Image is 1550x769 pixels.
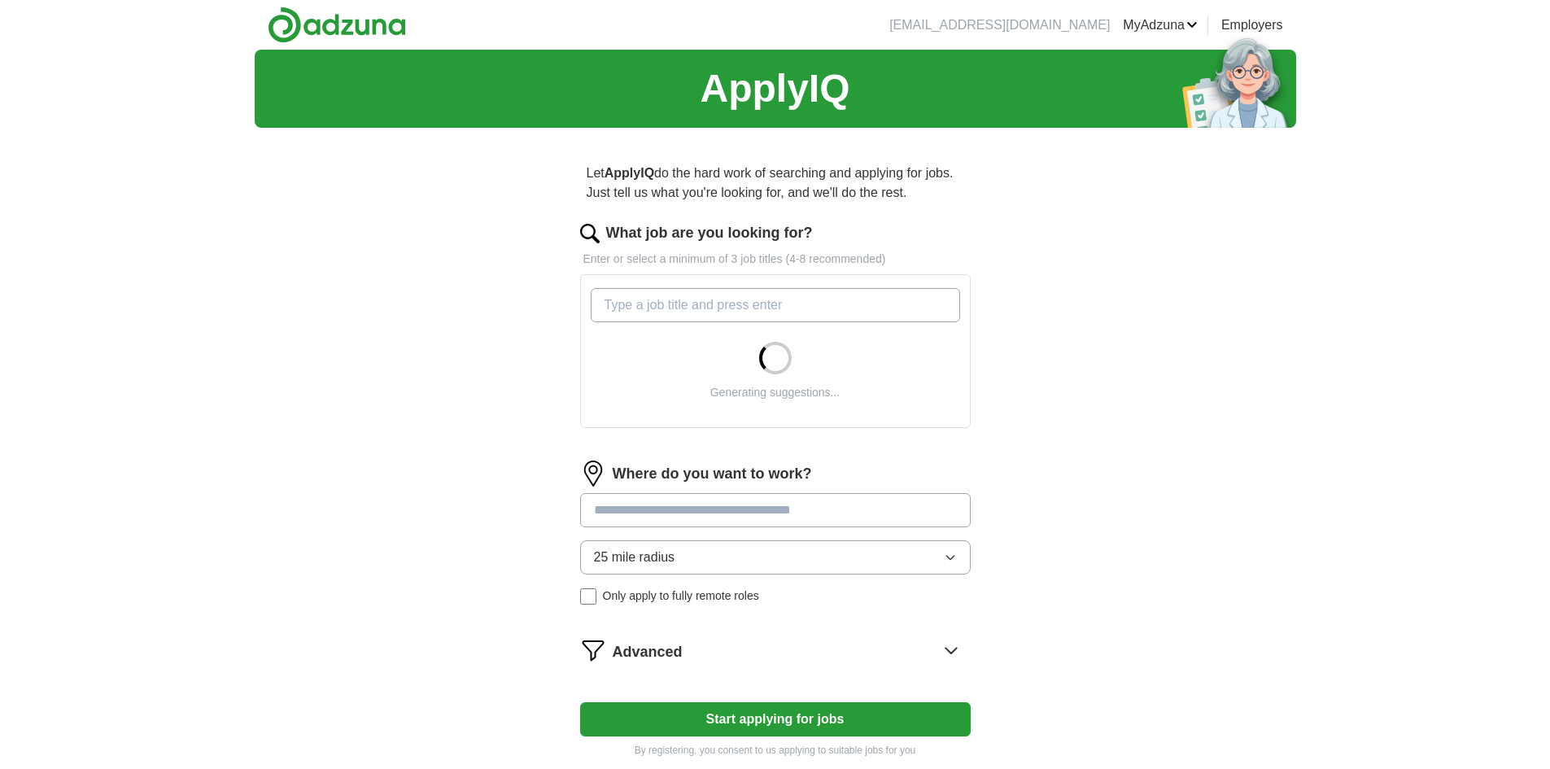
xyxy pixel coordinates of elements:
[580,224,600,243] img: search.png
[580,251,971,268] p: Enter or select a minimum of 3 job titles (4-8 recommended)
[591,288,960,322] input: Type a job title and press enter
[1123,15,1198,35] a: MyAdzuna
[613,641,683,663] span: Advanced
[606,222,813,244] label: What job are you looking for?
[594,548,675,567] span: 25 mile radius
[580,743,971,758] p: By registering, you consent to us applying to suitable jobs for you
[580,702,971,736] button: Start applying for jobs
[700,59,849,118] h1: ApplyIQ
[1221,15,1283,35] a: Employers
[580,637,606,663] img: filter
[580,540,971,575] button: 25 mile radius
[889,15,1110,35] li: [EMAIL_ADDRESS][DOMAIN_NAME]
[580,588,596,605] input: Only apply to fully remote roles
[603,588,759,605] span: Only apply to fully remote roles
[268,7,406,43] img: Adzuna logo
[580,461,606,487] img: location.png
[613,463,812,485] label: Where do you want to work?
[605,166,654,180] strong: ApplyIQ
[710,384,840,401] div: Generating suggestions...
[580,157,971,209] p: Let do the hard work of searching and applying for jobs. Just tell us what you're looking for, an...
